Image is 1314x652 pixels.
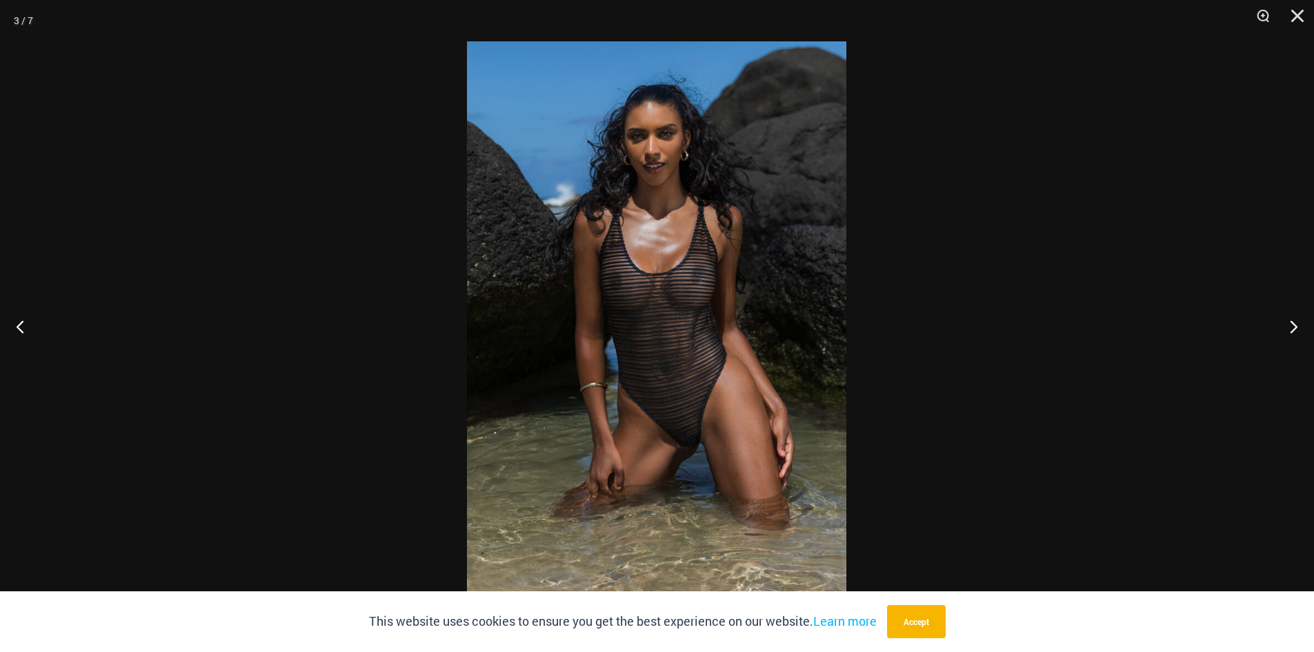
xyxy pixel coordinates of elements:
[467,41,846,611] img: Tide Lines Black 845 One Piece Monokini 10
[887,605,946,638] button: Accept
[369,611,877,632] p: This website uses cookies to ensure you get the best experience on our website.
[813,613,877,629] a: Learn more
[14,10,33,31] div: 3 / 7
[1262,292,1314,361] button: Next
